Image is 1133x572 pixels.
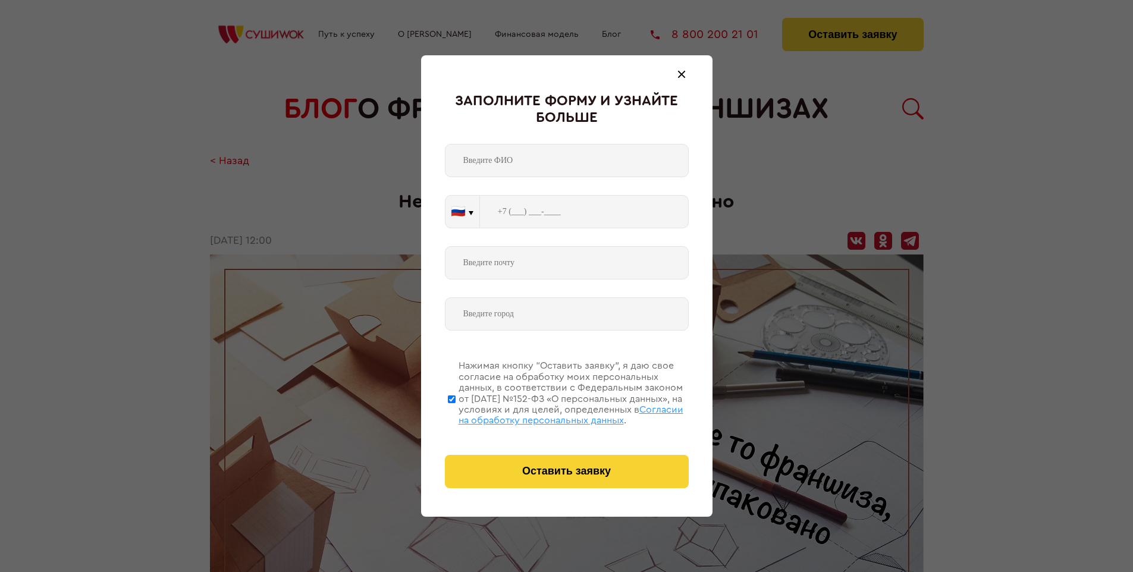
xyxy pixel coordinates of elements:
[445,246,689,279] input: Введите почту
[445,196,479,228] button: 🇷🇺
[445,297,689,331] input: Введите город
[459,360,689,426] div: Нажимая кнопку “Оставить заявку”, я даю свое согласие на обработку моих персональных данных, в со...
[480,195,689,228] input: +7 (___) ___-____
[445,93,689,126] div: Заполните форму и узнайте больше
[445,144,689,177] input: Введите ФИО
[445,455,689,488] button: Оставить заявку
[459,405,683,425] span: Согласии на обработку персональных данных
